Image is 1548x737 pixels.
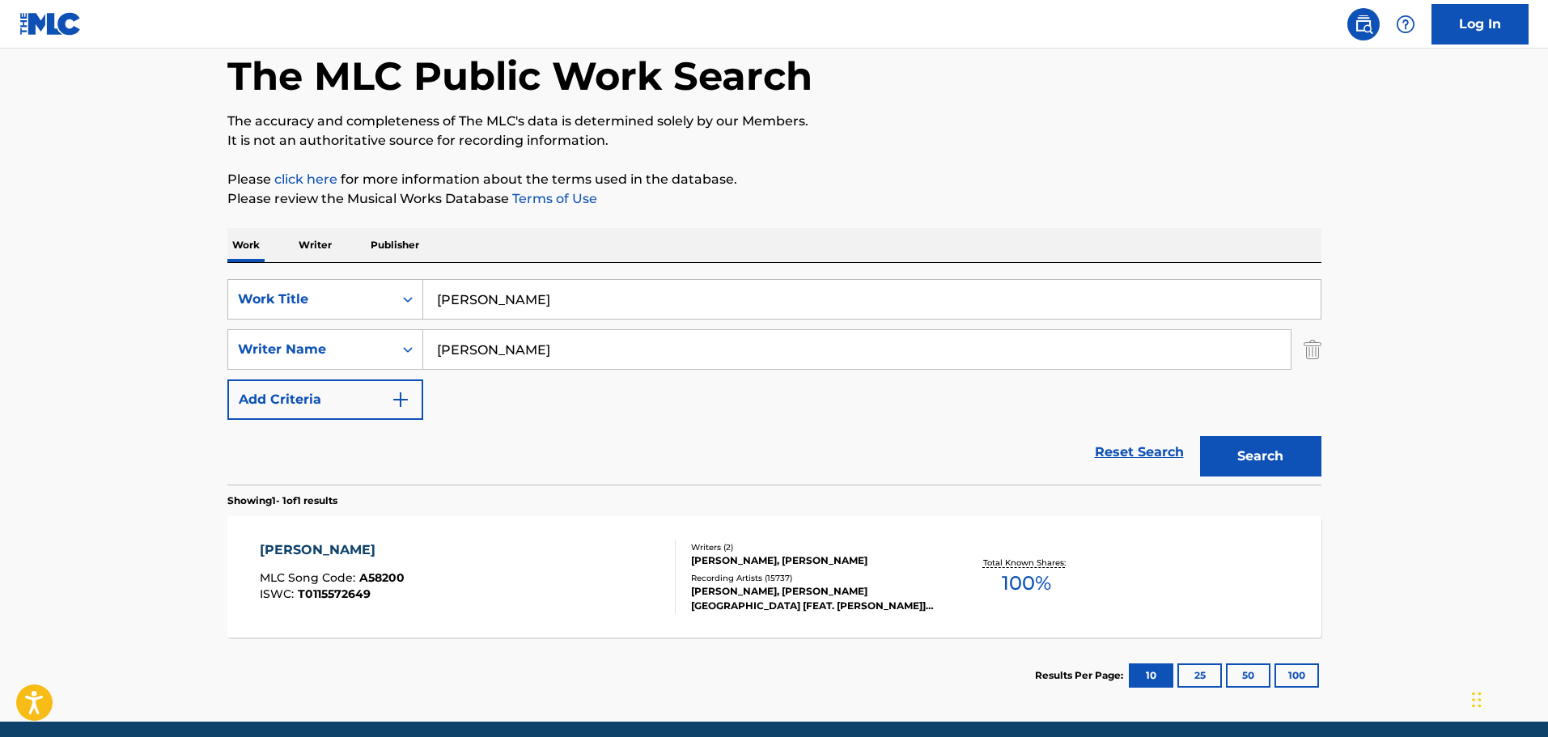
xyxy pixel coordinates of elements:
img: MLC Logo [19,12,82,36]
p: Publisher [366,228,424,262]
p: Please review the Musical Works Database [227,189,1321,209]
a: [PERSON_NAME]MLC Song Code:A58200ISWC:T0115572649Writers (2)[PERSON_NAME], [PERSON_NAME]Recording... [227,516,1321,637]
div: Help [1389,8,1422,40]
div: [PERSON_NAME], [PERSON_NAME][GEOGRAPHIC_DATA] [FEAT. [PERSON_NAME]], NEW YEARS DAY, [PERSON_NAME]... [691,584,935,613]
div: Work Title [238,290,384,309]
p: Please for more information about the terms used in the database. [227,170,1321,189]
button: Add Criteria [227,379,423,420]
p: Showing 1 - 1 of 1 results [227,493,337,508]
img: search [1354,15,1373,34]
div: [PERSON_NAME], [PERSON_NAME] [691,553,935,568]
p: Work [227,228,265,262]
p: Writer [294,228,337,262]
img: 9d2ae6d4665cec9f34b9.svg [391,390,410,409]
p: Results Per Page: [1035,668,1127,683]
iframe: Chat Widget [1467,659,1548,737]
a: Public Search [1347,8,1380,40]
button: 10 [1129,663,1173,688]
a: Reset Search [1087,434,1192,470]
button: 25 [1177,663,1222,688]
a: Log In [1431,4,1529,44]
div: Writers ( 2 ) [691,541,935,553]
p: Total Known Shares: [983,557,1070,569]
h1: The MLC Public Work Search [227,52,812,100]
img: Delete Criterion [1304,329,1321,370]
span: A58200 [359,570,405,585]
span: MLC Song Code : [260,570,359,585]
img: help [1396,15,1415,34]
button: 100 [1274,663,1319,688]
button: 50 [1226,663,1270,688]
div: Drag [1472,676,1482,724]
div: Recording Artists ( 15737 ) [691,572,935,584]
span: T0115572649 [298,587,371,601]
a: Terms of Use [509,191,597,206]
a: click here [274,172,337,187]
span: 100 % [1002,569,1051,598]
div: [PERSON_NAME] [260,540,405,560]
p: It is not an authoritative source for recording information. [227,131,1321,150]
form: Search Form [227,279,1321,485]
div: Writer Name [238,340,384,359]
button: Search [1200,436,1321,477]
p: The accuracy and completeness of The MLC's data is determined solely by our Members. [227,112,1321,131]
span: ISWC : [260,587,298,601]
